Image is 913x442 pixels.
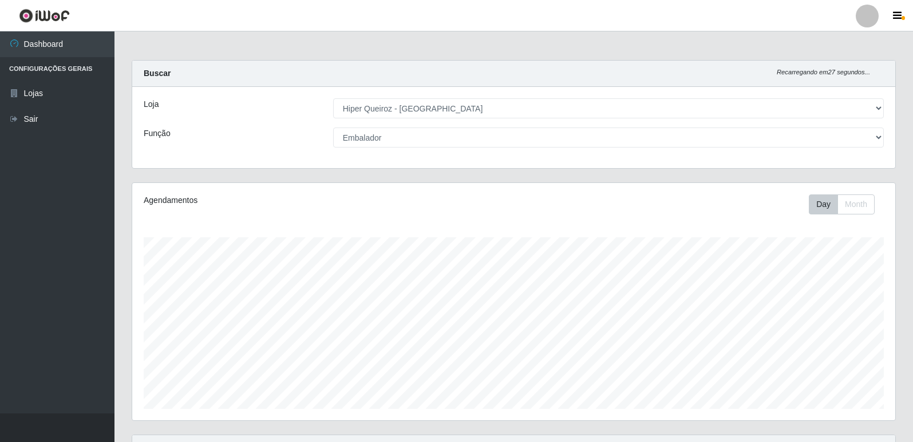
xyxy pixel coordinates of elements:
img: CoreUI Logo [19,9,70,23]
button: Month [837,194,875,214]
div: Toolbar with button groups [809,194,884,214]
button: Day [809,194,838,214]
div: First group [809,194,875,214]
strong: Buscar [144,69,171,78]
label: Função [144,128,171,140]
label: Loja [144,98,159,110]
i: Recarregando em 27 segundos... [777,69,870,75]
div: Agendamentos [144,194,442,206]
